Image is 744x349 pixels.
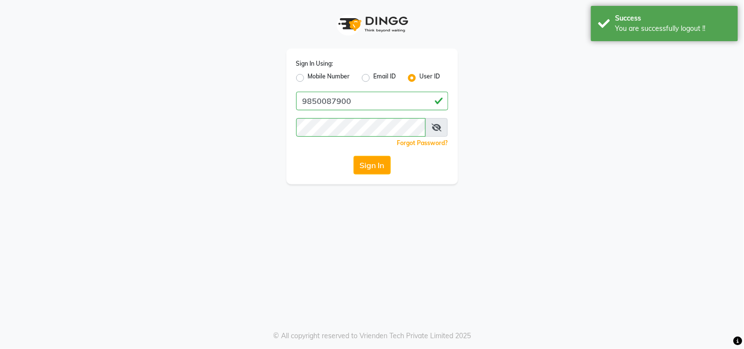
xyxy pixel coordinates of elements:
[308,72,350,84] label: Mobile Number
[616,24,731,34] div: You are successfully logout !!
[616,13,731,24] div: Success
[296,118,426,137] input: Username
[333,10,411,39] img: logo1.svg
[397,139,448,147] a: Forgot Password?
[374,72,396,84] label: Email ID
[354,156,391,174] button: Sign In
[420,72,440,84] label: User ID
[296,92,448,110] input: Username
[296,59,334,68] label: Sign In Using:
